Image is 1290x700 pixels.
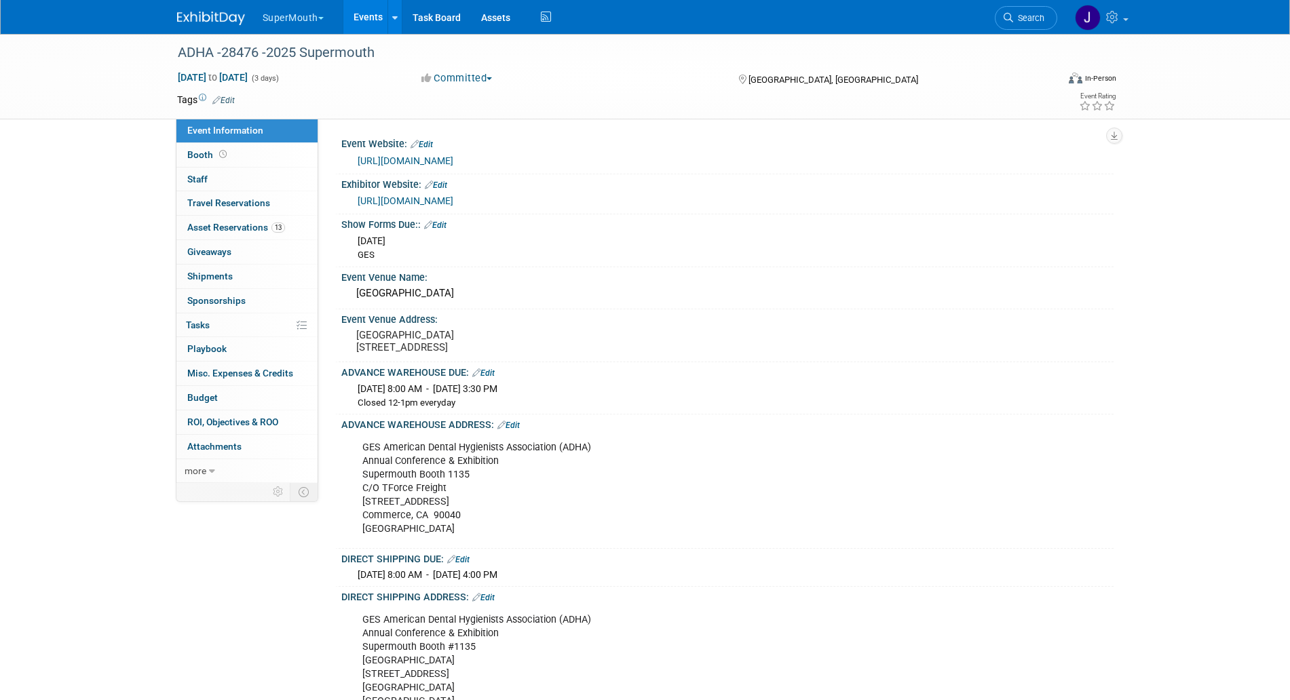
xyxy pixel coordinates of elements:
div: [GEOGRAPHIC_DATA] [352,283,1103,304]
div: ADVANCE WAREHOUSE ADDRESS: [341,414,1114,432]
a: Asset Reservations13 [176,216,318,239]
div: ADHA -28476 -2025 Supermouth [173,41,1037,65]
span: [GEOGRAPHIC_DATA], [GEOGRAPHIC_DATA] [748,75,918,85]
a: [URL][DOMAIN_NAME] [358,195,453,206]
a: ROI, Objectives & ROO [176,410,318,434]
span: 13 [271,222,285,233]
img: Format-Inperson.png [1069,73,1082,83]
span: ROI, Objectives & ROO [187,416,278,427]
div: Closed 12-1pm everyday [358,397,1103,410]
a: Staff [176,168,318,191]
a: Edit [497,421,520,430]
a: Edit [425,180,447,190]
a: Edit [212,96,235,105]
a: Event Information [176,119,318,142]
div: GES [358,249,1103,262]
div: ADVANCE WAREHOUSE DUE: [341,362,1114,380]
a: Edit [424,220,447,230]
div: Event Venue Address: [341,309,1114,326]
div: Show Forms Due:: [341,214,1114,232]
a: Travel Reservations [176,191,318,215]
a: Edit [447,555,470,564]
div: Exhibitor Website: [341,174,1114,192]
div: In-Person [1084,73,1116,83]
span: Event Information [187,125,263,136]
a: Playbook [176,337,318,361]
td: Personalize Event Tab Strip [267,483,290,501]
span: to [206,72,219,83]
span: [DATE] [358,235,385,246]
div: DIRECT SHIPPING DUE: [341,549,1114,566]
div: Event Venue Name: [341,267,1114,284]
span: more [185,465,206,476]
span: Asset Reservations [187,222,285,233]
span: Playbook [187,343,227,354]
a: Misc. Expenses & Credits [176,362,318,385]
span: Search [1013,13,1044,23]
span: Giveaways [187,246,231,257]
div: Event Format [977,71,1117,91]
a: [URL][DOMAIN_NAME] [358,155,453,166]
a: Sponsorships [176,289,318,313]
a: Budget [176,386,318,410]
span: Tasks [186,319,210,330]
a: Shipments [176,265,318,288]
span: (3 days) [250,74,279,83]
div: Event Rating [1079,93,1116,100]
a: Booth [176,143,318,167]
a: Tasks [176,313,318,337]
td: Toggle Event Tabs [290,483,318,501]
button: Committed [417,71,497,85]
a: Giveaways [176,240,318,264]
span: Booth not reserved yet [216,149,229,159]
span: Staff [187,174,208,184]
a: Edit [472,368,495,378]
div: Event Website: [341,134,1114,151]
span: Attachments [187,441,242,452]
div: DIRECT SHIPPING ADDRESS: [341,587,1114,604]
span: Shipments [187,271,233,281]
span: [DATE] [DATE] [177,71,248,83]
span: Budget [187,392,218,403]
span: Travel Reservations [187,197,270,208]
span: [DATE] 8:00 AM - [DATE] 4:00 PM [358,569,497,580]
div: GES American Dental Hygienists Association (ADHA) Annual Conference & Exhibition Supermouth Booth... [353,434,964,543]
span: [DATE] 8:00 AM - [DATE] 3:30 PM [358,383,497,394]
img: ExhibitDay [177,12,245,25]
a: Search [995,6,1057,30]
span: Misc. Expenses & Credits [187,368,293,378]
a: Attachments [176,435,318,459]
a: more [176,459,318,483]
td: Tags [177,93,235,106]
img: Justin Newborn [1075,5,1101,31]
a: Edit [411,140,433,149]
pre: [GEOGRAPHIC_DATA] [STREET_ADDRESS] [356,329,648,353]
span: Sponsorships [187,295,246,306]
span: Booth [187,149,229,160]
a: Edit [472,593,495,602]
